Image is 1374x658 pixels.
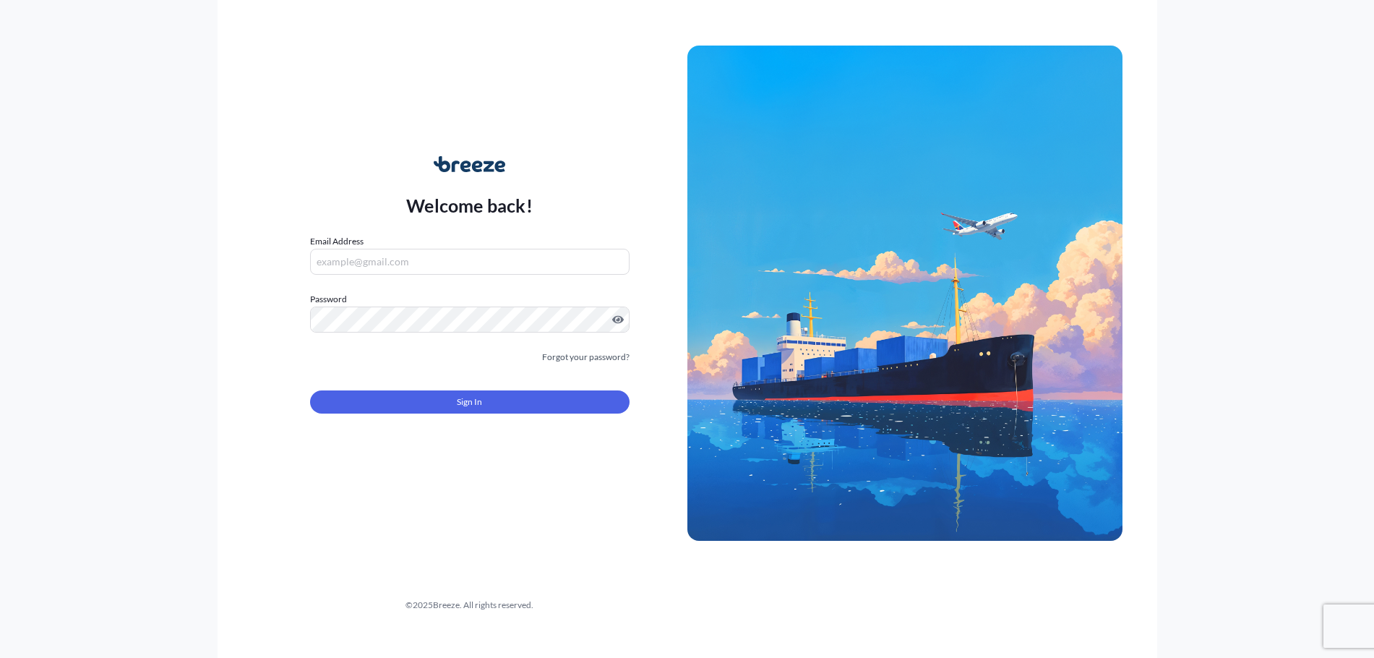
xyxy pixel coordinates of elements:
img: Ship illustration [687,46,1122,540]
label: Password [310,292,630,307]
p: Welcome back! [406,194,533,217]
span: Sign In [457,395,482,409]
button: Sign In [310,390,630,414]
input: example@gmail.com [310,249,630,275]
label: Email Address [310,234,364,249]
button: Show password [612,314,624,325]
div: © 2025 Breeze. All rights reserved. [252,598,687,612]
a: Forgot your password? [542,350,630,364]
